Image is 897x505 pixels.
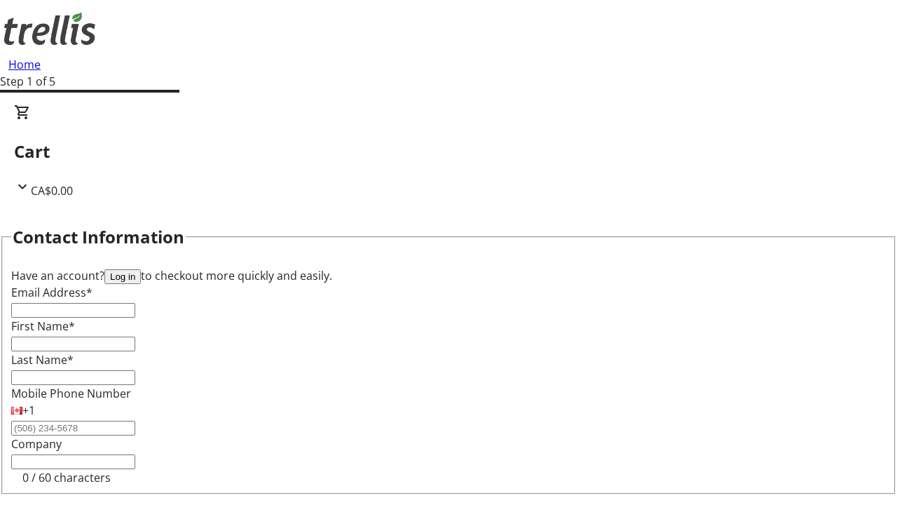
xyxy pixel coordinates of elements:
button: Log in [104,269,141,284]
label: Company [11,436,62,452]
label: Mobile Phone Number [11,386,131,401]
tr-character-limit: 0 / 60 characters [22,470,111,485]
div: Have an account? to checkout more quickly and easily. [11,267,886,284]
label: Last Name* [11,352,74,368]
h2: Cart [14,139,883,164]
div: CartCA$0.00 [14,104,883,199]
input: (506) 234-5678 [11,421,135,436]
label: First Name* [11,318,75,334]
span: CA$0.00 [31,183,73,198]
h2: Contact Information [13,224,184,250]
label: Email Address* [11,285,93,300]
